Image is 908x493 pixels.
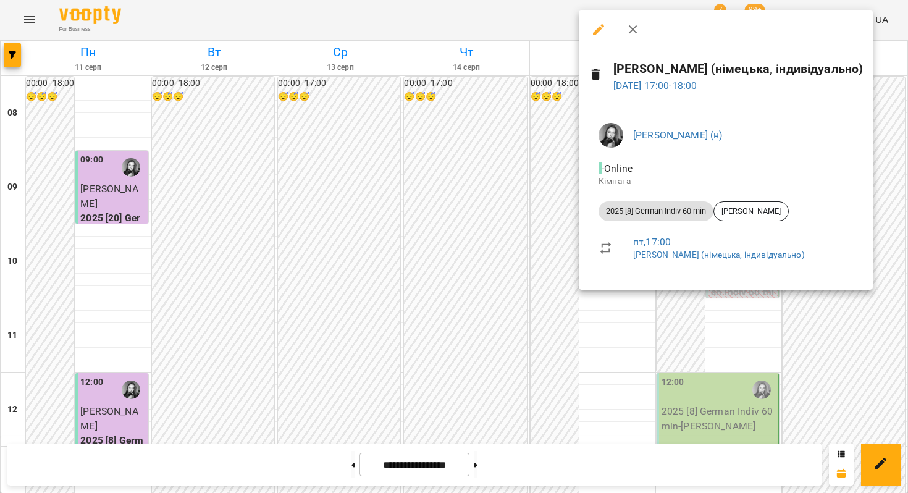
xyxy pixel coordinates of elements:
a: [PERSON_NAME] (н) [633,129,723,141]
p: Кімната [599,175,853,188]
span: - Online [599,162,635,174]
img: 9e1ebfc99129897ddd1a9bdba1aceea8.jpg [599,123,623,148]
span: [PERSON_NAME] [714,206,788,217]
div: [PERSON_NAME] [713,201,789,221]
a: пт , 17:00 [633,236,671,248]
span: 2025 [8] German Indiv 60 min [599,206,713,217]
h6: [PERSON_NAME] (німецька, індивідуально) [613,59,864,78]
a: [DATE] 17:00-18:00 [613,80,697,91]
a: [PERSON_NAME] (німецька, індивідуально) [633,250,805,259]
